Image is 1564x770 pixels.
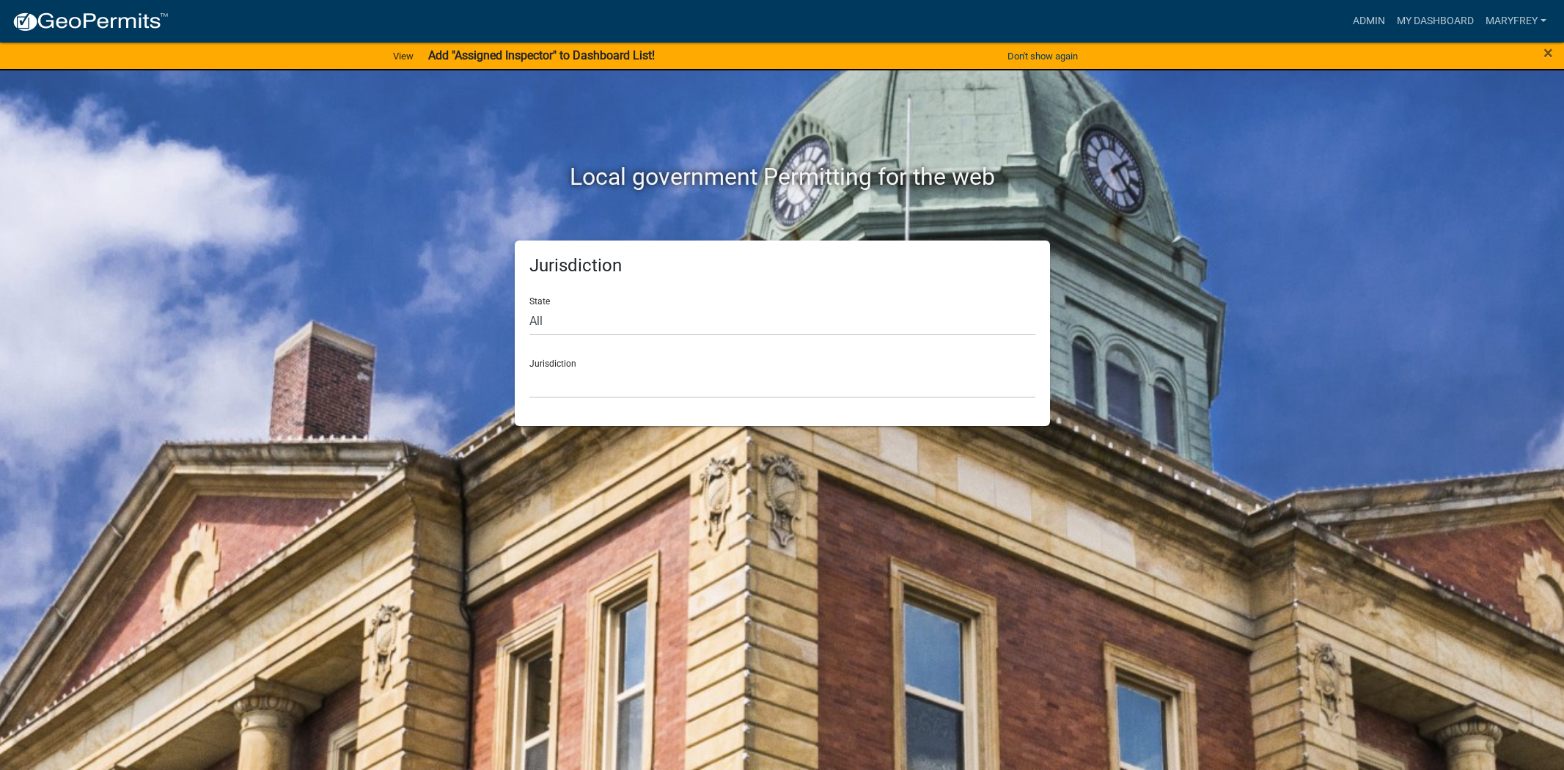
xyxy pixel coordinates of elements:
[428,48,655,62] strong: Add "Assigned Inspector" to Dashboard List!
[1480,7,1552,35] a: MaryFrey
[387,44,419,68] a: View
[1391,7,1480,35] a: My Dashboard
[1543,43,1553,63] span: ×
[1002,44,1084,68] button: Don't show again
[1543,44,1553,62] button: Close
[375,163,1189,191] h2: Local government Permitting for the web
[1347,7,1391,35] a: Admin
[529,255,1035,276] h5: Jurisdiction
